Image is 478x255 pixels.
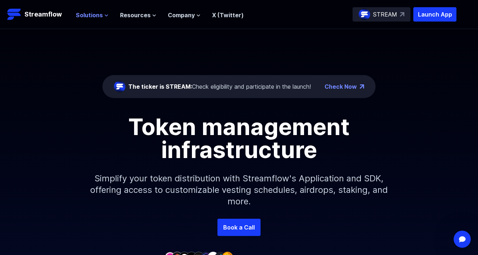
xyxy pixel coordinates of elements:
button: Solutions [76,11,109,19]
a: Book a Call [217,219,261,236]
img: top-right-arrow.svg [400,12,404,17]
p: Simplify your token distribution with Streamflow's Application and SDK, offering access to custom... [84,161,394,219]
img: Streamflow Logo [7,7,22,22]
span: Solutions [76,11,103,19]
button: Resources [120,11,156,19]
iframe: Intercom live chat [454,231,471,248]
span: The ticker is STREAM: [128,83,192,90]
a: STREAM [353,7,410,22]
img: streamflow-logo-circle.png [114,81,125,92]
span: Company [168,11,195,19]
span: Resources [120,11,151,19]
img: top-right-arrow.png [360,84,364,89]
a: X (Twitter) [212,11,244,19]
p: STREAM [373,10,397,19]
h1: Token management infrastructure [77,115,401,161]
div: Check eligibility and participate in the launch! [128,82,311,91]
a: Streamflow [7,7,69,22]
p: Streamflow [24,9,62,19]
a: Check Now [325,82,357,91]
button: Company [168,11,201,19]
img: streamflow-logo-circle.png [359,9,370,20]
button: Launch App [413,7,456,22]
